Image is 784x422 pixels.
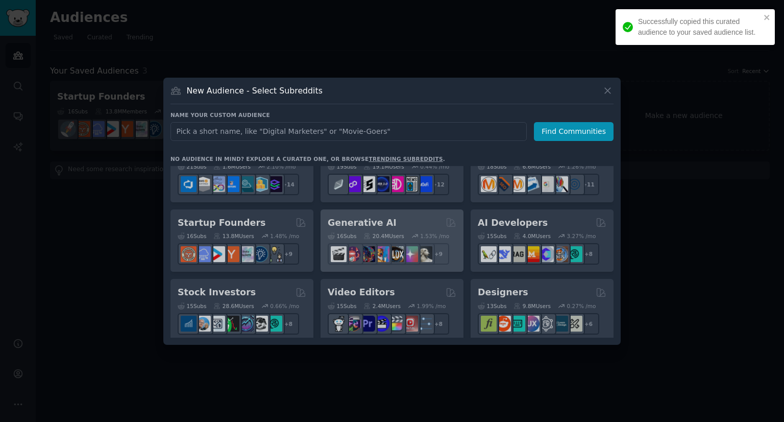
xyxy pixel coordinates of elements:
[187,85,323,96] h3: New Audience - Select Subreddits
[170,155,445,162] div: No audience in mind? Explore a curated one, or browse .
[170,122,527,141] input: Pick a short name, like "Digital Marketers" or "Movie-Goers"
[638,16,761,38] div: Successfully copied this curated audience to your saved audience list.
[764,13,771,21] button: close
[534,122,614,141] button: Find Communities
[369,156,443,162] a: trending subreddits
[170,111,614,119] h3: Name your custom audience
